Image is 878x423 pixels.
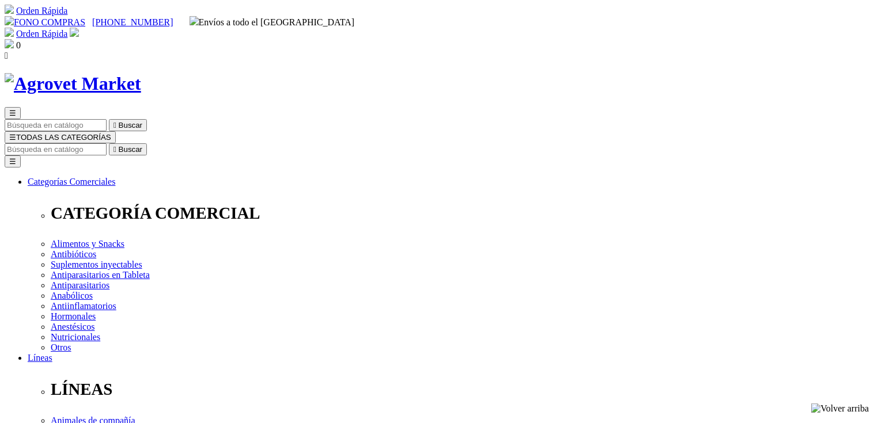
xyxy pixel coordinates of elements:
a: Categorías Comerciales [28,177,115,186]
img: Agrovet Market [5,73,141,94]
span: Buscar [119,145,142,154]
a: Antibióticos [51,249,96,259]
p: CATEGORÍA COMERCIAL [51,204,873,223]
button: ☰ [5,107,21,119]
button:  Buscar [109,143,147,155]
img: delivery-truck.svg [190,16,199,25]
i:  [113,121,116,129]
a: Líneas [28,353,52,363]
button:  Buscar [109,119,147,131]
img: shopping-bag.svg [5,39,14,48]
a: Acceda a su cuenta de cliente [70,29,79,39]
a: Orden Rápida [16,6,67,16]
span: Buscar [119,121,142,129]
span: Envíos a todo el [GEOGRAPHIC_DATA] [190,17,355,27]
a: Hormonales [51,311,96,321]
a: Alimentos y Snacks [51,239,124,249]
img: shopping-cart.svg [5,5,14,14]
a: Anestésicos [51,322,94,331]
a: [PHONE_NUMBER] [92,17,173,27]
a: Anabólicos [51,291,93,300]
a: Suplementos inyectables [51,260,142,269]
a: Antiinflamatorios [51,301,116,311]
p: LÍNEAS [51,380,873,399]
span: ☰ [9,109,16,117]
i:  [113,145,116,154]
button: ☰TODAS LAS CATEGORÍAS [5,131,116,143]
a: Orden Rápida [16,29,67,39]
a: FONO COMPRAS [5,17,85,27]
a: Otros [51,342,71,352]
img: user.svg [70,28,79,37]
img: shopping-cart.svg [5,28,14,37]
input: Buscar [5,143,107,155]
span: ☰ [9,133,16,142]
a: Antiparasitarios [51,280,109,290]
button: ☰ [5,155,21,167]
img: Volver arriba [811,403,869,414]
i:  [5,51,8,60]
img: phone.svg [5,16,14,25]
span: 0 [16,40,21,50]
a: Nutricionales [51,332,100,342]
a: Antiparasitarios en Tableta [51,270,150,280]
input: Buscar [5,119,107,131]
